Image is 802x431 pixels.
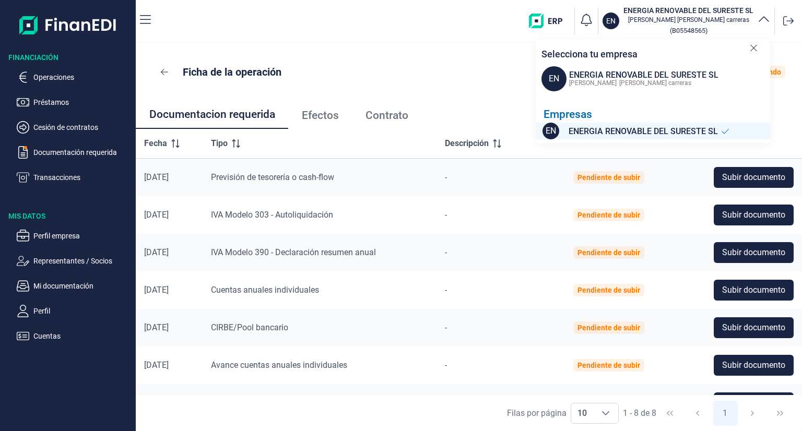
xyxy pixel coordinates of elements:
p: Operaciones [33,71,132,83]
span: IVA Modelo 303 - Autoliquidación [211,210,333,220]
div: Filas por página [507,407,567,420]
p: [PERSON_NAME] [PERSON_NAME] carreras [623,16,753,24]
span: EN [541,66,567,91]
p: Ficha de la operación [183,65,281,79]
div: Pendiente de subir [577,173,640,182]
div: [DATE] [144,172,194,183]
div: [DATE] [144,247,194,258]
div: [DATE] [144,285,194,295]
div: [DATE] [144,360,194,370]
p: Préstamos [33,96,132,109]
div: Empresas [544,108,770,121]
div: ENERGIA RENOVABLE DEL SURESTE SL [569,69,718,81]
button: ENENERGIA RENOVABLE DEL SURESTE SL[PERSON_NAME] [PERSON_NAME] carreras(B05548565) [603,5,770,37]
span: Cuentas anuales individuales [211,285,319,295]
p: Cuentas [33,330,132,342]
button: Subir documento [714,355,794,376]
div: Pendiente de subir [577,286,640,294]
span: Fecha [144,137,167,150]
span: Documentacion requerida [149,109,275,120]
div: Pendiente de subir [577,361,640,369]
button: Representantes / Socios [17,255,132,267]
span: - [445,210,447,220]
img: Logo de aplicación [19,8,117,42]
p: Representantes / Socios [33,255,132,267]
button: Perfil empresa [17,230,132,242]
a: Contrato [352,101,421,130]
p: Perfil [33,305,132,317]
p: Cesión de contratos [33,121,132,134]
a: Documentacion requerida [136,101,288,130]
span: Efectos [302,110,339,121]
button: Subir documento [714,317,794,338]
span: - [445,322,447,332]
p: Selecciona tu empresa [541,47,638,61]
div: [DATE] [144,322,194,333]
span: IVA Modelo 390 - Declaración resumen anual [211,247,376,257]
button: Previous Page [685,401,710,426]
span: 10 [571,403,593,423]
span: Previsión de tesorería o cash-flow [211,172,334,182]
button: Subir documento [714,280,794,301]
button: Operaciones [17,71,132,83]
div: Pendiente de subir [577,248,640,257]
button: Perfil [17,305,132,317]
button: Documentación requerida [17,146,132,159]
button: Cuentas [17,330,132,342]
img: erp [529,14,570,28]
span: Descripción [445,137,489,150]
small: Copiar cif [670,27,707,34]
button: Subir documento [714,205,794,225]
span: - [445,172,447,182]
span: Subir documento [722,209,785,221]
span: - [445,360,447,370]
button: Transacciones [17,171,132,184]
span: ENERGIA RENOVABLE DEL SURESTE SL [569,125,718,138]
span: Avance cuentas anuales individuales [211,360,347,370]
div: [DATE] [144,210,194,220]
p: Transacciones [33,171,132,184]
span: Subir documento [722,246,785,259]
button: Cesión de contratos [17,121,132,134]
button: Subir documento [714,167,794,188]
span: CIRBE/Pool bancario [211,322,288,332]
span: [PERSON_NAME] [569,79,617,87]
button: Subir documento [714,242,794,263]
span: Subir documento [722,171,785,184]
span: Tipo [211,137,228,150]
p: Mi documentación [33,280,132,292]
span: [PERSON_NAME] carreras [619,79,691,87]
button: Next Page [740,401,765,426]
p: Perfil empresa [33,230,132,242]
span: - [445,285,447,295]
span: - [445,247,447,257]
p: Documentación requerida [33,146,132,159]
div: Pendiente de subir [577,211,640,219]
span: Subir documento [722,321,785,334]
button: First Page [657,401,682,426]
h3: ENERGIA RENOVABLE DEL SURESTE SL [623,5,753,16]
button: Mi documentación [17,280,132,292]
button: Subir documento [714,392,794,413]
a: Efectos [288,101,352,130]
span: 1 - 8 de 8 [623,409,656,417]
span: Subir documento [722,359,785,372]
span: Subir documento [722,284,785,296]
span: EN [542,123,559,139]
span: Contrato [365,110,408,121]
button: Page 1 [713,401,738,426]
button: Préstamos [17,96,132,109]
div: Choose [593,403,618,423]
div: Pendiente de subir [577,324,640,332]
p: EN [606,16,616,26]
button: Last Page [768,401,793,426]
